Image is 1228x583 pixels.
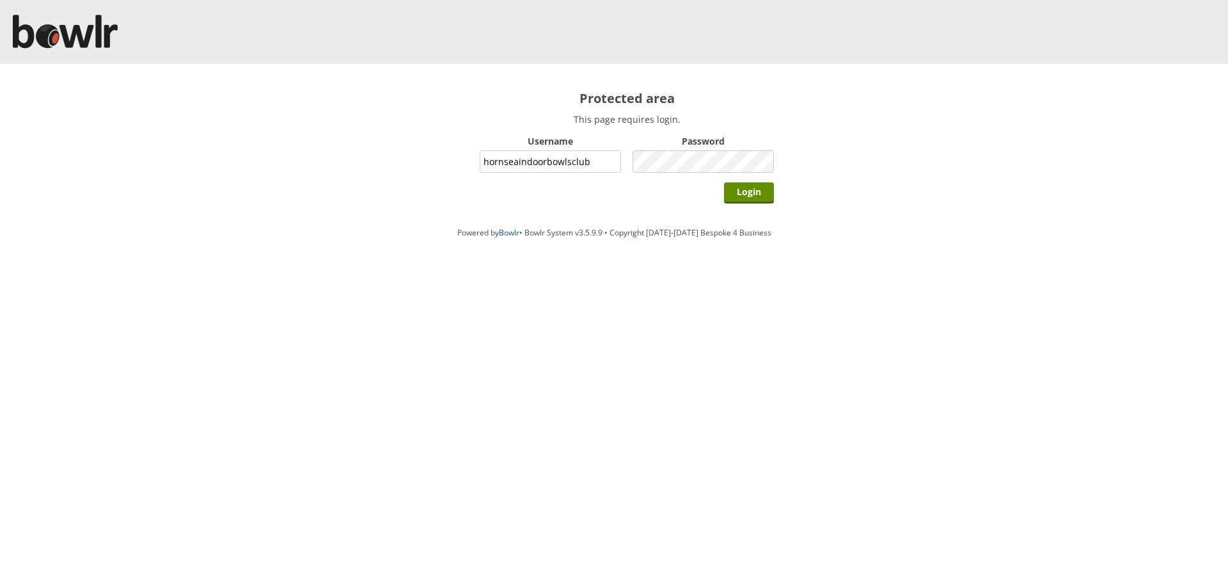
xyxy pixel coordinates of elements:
[724,182,774,204] input: Login
[480,90,774,107] h2: Protected area
[480,135,621,147] label: Username
[633,135,774,147] label: Password
[499,227,519,238] a: Bowlr
[457,227,771,238] span: Powered by • Bowlr System v3.5.9.9 • Copyright [DATE]-[DATE] Bespoke 4 Business
[480,113,774,125] p: This page requires login.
